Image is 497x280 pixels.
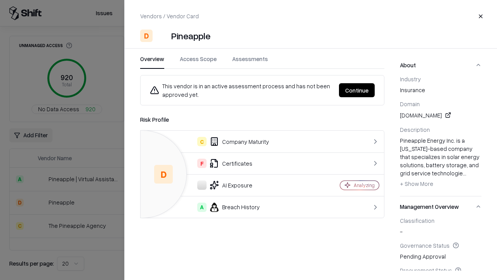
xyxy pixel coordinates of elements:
[232,55,268,69] button: Assessments
[400,75,481,82] div: Industry
[147,137,313,146] div: Company Maturity
[400,55,481,75] button: About
[400,177,433,190] button: + Show More
[400,267,481,274] div: Procurement Status
[400,110,481,120] div: [DOMAIN_NAME]
[197,203,207,212] div: A
[140,55,164,69] button: Overview
[400,86,481,94] span: insurance
[400,196,481,217] button: Management Overview
[400,242,481,261] div: Pending Approval
[156,30,168,42] img: Pineapple
[463,170,466,177] span: ...
[140,12,199,20] p: Vendors / Vendor Card
[400,217,481,236] div: -
[171,30,210,42] div: Pineapple
[400,75,481,196] div: About
[400,242,481,249] div: Governance Status
[147,180,313,190] div: AI Exposure
[150,82,333,99] div: This vendor is in an active assessment process and has not been approved yet.
[197,137,207,146] div: C
[400,126,481,133] div: Description
[354,182,375,189] div: Analyzing
[180,55,217,69] button: Access Scope
[400,100,481,107] div: Domain
[400,136,481,190] div: Pineapple Energy Inc. is a [US_STATE]-based company that specializes in solar energy solutions, b...
[140,115,384,124] div: Risk Profile
[339,83,375,97] button: Continue
[147,159,313,168] div: Certificates
[140,30,153,42] div: D
[197,159,207,168] div: F
[400,217,481,224] div: Classification
[154,165,173,184] div: D
[400,180,433,187] span: + Show More
[147,203,313,212] div: Breach History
